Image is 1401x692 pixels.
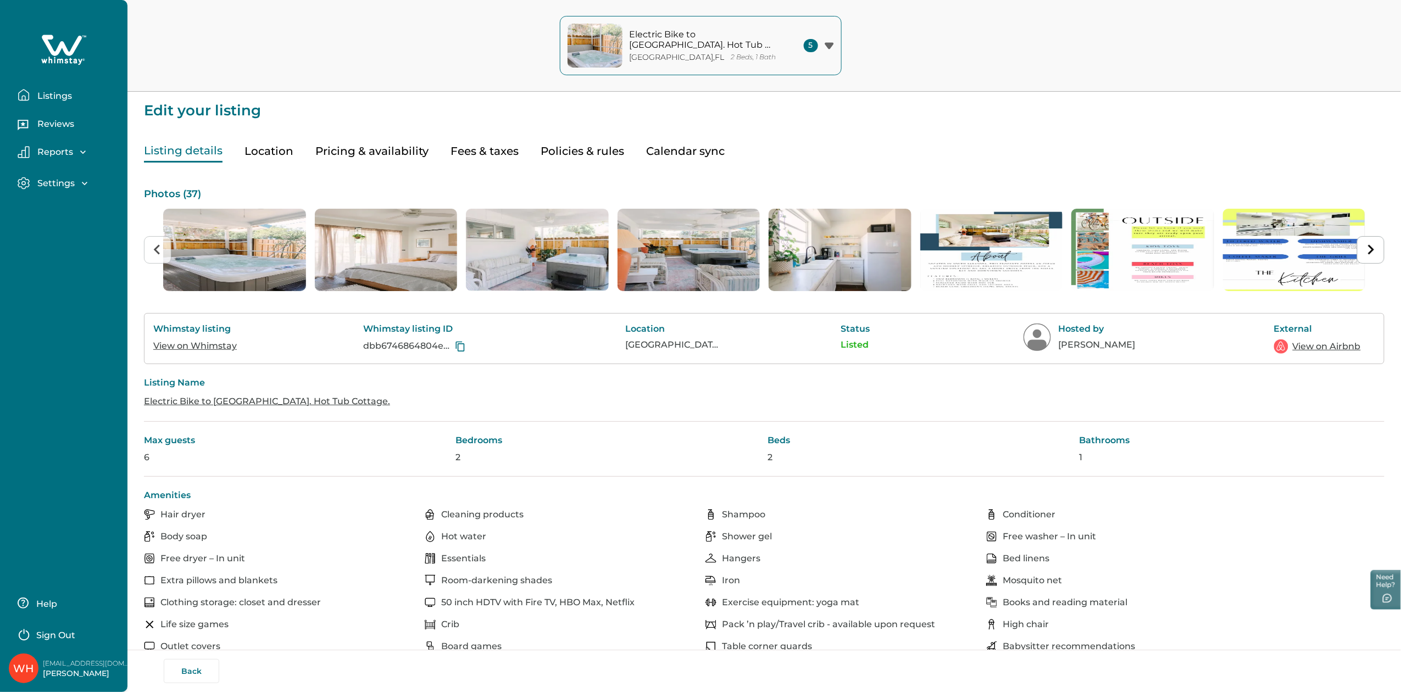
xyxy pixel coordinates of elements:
p: [PERSON_NAME] [43,668,131,679]
button: Listings [18,84,119,106]
div: Whimstay Host [13,655,34,682]
p: Bedrooms [456,435,761,446]
p: Life size games [160,619,229,630]
button: Policies & rules [541,140,624,163]
img: amenity-icon [425,509,436,520]
p: Hangers [722,553,760,564]
li: 7 of 37 [1071,209,1214,291]
p: Clothing storage: closet and dresser [160,597,321,608]
button: Help [18,592,115,614]
img: amenity-icon [705,575,716,586]
img: amenity-icon [425,575,436,586]
p: Pack ’n play/Travel crib - available upon request [722,619,935,630]
button: Back [164,659,219,683]
p: Free dryer – In unit [160,553,245,564]
button: Sign Out [18,623,115,645]
p: Extra pillows and blankets [160,575,277,586]
li: 8 of 37 [1223,209,1366,291]
p: Hair dryer [160,509,205,520]
p: 1 [1080,452,1385,463]
p: Settings [34,178,75,189]
button: Previous slide [144,236,171,264]
img: amenity-icon [986,509,997,520]
a: View on Whimstay [153,341,237,351]
p: Edit your listing [144,92,1385,118]
p: Listing Name [144,377,1385,388]
p: Reports [34,147,73,158]
img: amenity-icon [705,641,716,652]
p: Iron [722,575,740,586]
li: 2 of 37 [315,209,458,291]
p: Amenities [144,490,1385,501]
p: Mosquito net [1003,575,1062,586]
p: Reviews [34,119,74,130]
p: Whimstay listing ID [363,323,503,334]
img: amenity-icon [705,509,716,520]
p: 2 Beds, 1 Bath [731,53,776,62]
p: [GEOGRAPHIC_DATA], [GEOGRAPHIC_DATA], [GEOGRAPHIC_DATA] [625,339,719,350]
button: Reports [18,146,119,158]
img: list-photos [315,209,458,291]
p: Cleaning products [441,509,524,520]
p: Table corner guards [722,641,812,652]
button: Settings [18,177,119,189]
p: Essentials [441,553,486,564]
img: amenity-icon [425,641,436,652]
p: dbb6746864804eae4ecead576867bb1d [363,341,453,351]
p: Books and reading material [1003,597,1127,608]
img: list-photos [1223,209,1366,291]
p: Max guests [144,435,449,446]
p: Listings [34,91,72,102]
img: amenity-icon [144,531,155,542]
img: amenity-icon [144,619,155,630]
p: Crib [441,619,459,630]
p: Exercise equipment: yoga mat [722,597,859,608]
button: Reviews [18,115,119,137]
li: 1 of 37 [163,209,306,291]
img: amenity-icon [705,597,716,608]
p: Bathrooms [1080,435,1385,446]
span: 5 [804,39,818,52]
img: amenity-icon [144,553,155,564]
p: Sign Out [36,630,75,641]
p: Babysitter recommendations [1003,641,1135,652]
li: 3 of 37 [466,209,609,291]
p: 50 inch HDTV with Fire TV, HBO Max, Netflix [441,597,635,608]
p: Board games [441,641,502,652]
a: Electric Bike to [GEOGRAPHIC_DATA]. Hot Tub Cottage. [144,396,390,406]
img: list-photos [466,209,609,291]
p: 2 [456,452,761,463]
p: Whimstay listing [153,323,241,334]
p: Listed [841,339,902,350]
p: External [1274,323,1362,334]
p: Location [625,323,719,334]
img: amenity-icon [425,597,436,608]
p: Status [841,323,902,334]
p: Photos ( 37 ) [144,189,1385,200]
img: amenity-icon [986,575,997,586]
button: property-coverElectric Bike to [GEOGRAPHIC_DATA]. Hot Tub Cottage.[GEOGRAPHIC_DATA],FL2 Beds, 1 B... [560,16,842,75]
p: Electric Bike to [GEOGRAPHIC_DATA]. Hot Tub Cottage. [630,29,778,51]
p: Room-darkening shades [441,575,552,586]
li: 6 of 37 [920,209,1063,291]
img: amenity-icon [425,531,436,542]
p: [GEOGRAPHIC_DATA] , FL [630,53,725,62]
p: Bed linens [1003,553,1049,564]
img: amenity-icon [144,641,155,652]
p: Beds [768,435,1073,446]
img: amenity-icon [144,597,155,608]
img: amenity-icon [144,509,155,520]
img: amenity-icon [425,619,436,630]
button: Location [244,140,293,163]
img: amenity-icon [705,531,716,542]
p: Hosted by [1059,323,1152,334]
img: list-photos [618,209,760,291]
button: Calendar sync [646,140,725,163]
img: amenity-icon [986,619,997,630]
img: amenity-icon [705,619,716,630]
img: list-photos [920,209,1063,291]
p: Shampoo [722,509,765,520]
li: 5 of 37 [769,209,911,291]
img: amenity-icon [705,553,716,564]
p: Body soap [160,531,207,542]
